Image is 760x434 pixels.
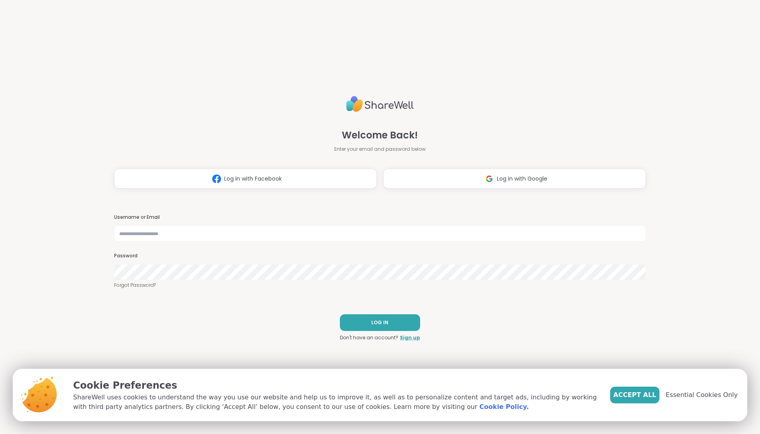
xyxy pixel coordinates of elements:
[340,314,420,331] button: LOG IN
[224,175,282,183] span: Log in with Facebook
[371,319,388,326] span: LOG IN
[334,146,426,153] span: Enter your email and password below
[610,387,659,403] button: Accept All
[383,169,646,189] button: Log in with Google
[497,175,547,183] span: Log in with Google
[613,390,656,400] span: Accept All
[340,334,398,341] span: Don't have an account?
[73,393,597,412] p: ShareWell uses cookies to understand the way you use our website and help us to improve it, as we...
[114,169,377,189] button: Log in with Facebook
[73,378,597,393] p: Cookie Preferences
[209,171,224,186] img: ShareWell Logomark
[479,402,529,412] a: Cookie Policy.
[342,128,418,142] span: Welcome Back!
[666,390,738,400] span: Essential Cookies Only
[114,282,646,289] a: Forgot Password?
[482,171,497,186] img: ShareWell Logomark
[114,253,646,259] h3: Password
[114,214,646,221] h3: Username or Email
[400,334,420,341] a: Sign up
[346,93,414,115] img: ShareWell Logo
